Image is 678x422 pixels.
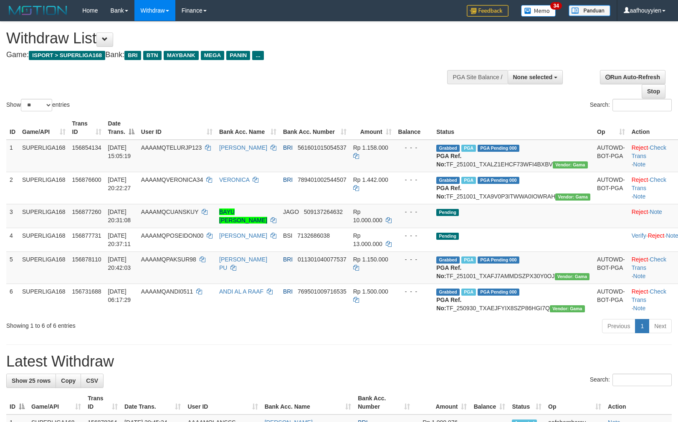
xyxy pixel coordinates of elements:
div: PGA Site Balance / [447,70,507,84]
span: [DATE] 20:42:03 [108,256,131,271]
a: [PERSON_NAME] [219,144,267,151]
a: Note [633,305,646,311]
select: Showentries [21,99,52,111]
span: Copy 789401002544507 to clipboard [298,176,347,183]
label: Search: [590,99,672,111]
img: Button%20Memo.svg [521,5,556,17]
a: Copy [56,374,81,388]
th: Game/API: activate to sort column ascending [28,391,84,414]
span: 156854134 [72,144,101,151]
th: Balance [395,116,433,140]
span: BRI [124,51,141,60]
th: ID [6,116,19,140]
a: Note [650,208,662,215]
span: PANIN [226,51,250,60]
span: PGA Pending [478,145,519,152]
span: Rp 1.500.000 [353,288,388,295]
img: panduan.png [569,5,610,16]
span: 156878110 [72,256,101,263]
span: AAAAMQPOSEIDON00 [141,232,203,239]
span: Rp 1.150.000 [353,256,388,263]
span: PGA Pending [478,177,519,184]
span: 34 [550,2,562,10]
a: Show 25 rows [6,374,56,388]
span: Copy 561601015054537 to clipboard [298,144,347,151]
span: 156876600 [72,176,101,183]
span: Vendor URL: https://trx31.1velocity.biz [553,161,588,168]
td: 2 [6,172,19,204]
span: [DATE] 15:05:19 [108,144,131,159]
span: [DATE] 20:31:08 [108,208,131,224]
td: AUTOWD-BOT-PGA [594,251,628,284]
a: Verify [632,232,646,239]
a: Note [633,273,646,279]
a: Previous [602,319,635,333]
h4: Game: Bank: [6,51,444,59]
td: AUTOWD-BOT-PGA [594,172,628,204]
th: User ID: activate to sort column ascending [184,391,261,414]
span: BRI [283,256,293,263]
span: Grabbed [436,289,460,296]
span: BRI [283,288,293,295]
span: Grabbed [436,256,460,264]
span: ... [252,51,263,60]
td: TF_251001_TXAFJ7AMMDSZPX30Y0OJ [433,251,594,284]
a: Reject [632,176,648,183]
a: Check Trans [632,288,666,303]
a: Next [649,319,672,333]
a: Run Auto-Refresh [600,70,665,84]
label: Show entries [6,99,70,111]
a: [PERSON_NAME] PU [219,256,267,271]
span: Vendor URL: https://trx31.1velocity.biz [555,193,590,201]
th: Status: activate to sort column ascending [508,391,545,414]
h1: Latest Withdraw [6,353,672,370]
span: AAAAMQCUANSKUY [141,208,198,215]
span: JAGO [283,208,299,215]
th: Status [433,116,594,140]
img: Feedback.jpg [467,5,508,17]
span: 156877260 [72,208,101,215]
span: AAAAMQPAKSUR98 [141,256,196,263]
span: [DATE] 06:17:29 [108,288,131,303]
th: Date Trans.: activate to sort column ascending [121,391,184,414]
th: Game/API: activate to sort column ascending [19,116,69,140]
span: BRI [283,144,293,151]
a: 1 [635,319,649,333]
span: Marked by aafsengchandara [461,177,476,184]
a: Reject [632,144,648,151]
a: Check Trans [632,176,666,191]
td: TF_251001_TXALZ1EHCF73WFI4BXBV [433,140,594,172]
a: Reject [648,232,665,239]
th: Op: activate to sort column ascending [594,116,628,140]
span: Marked by aafsengchandara [461,145,476,152]
td: AUTOWD-BOT-PGA [594,140,628,172]
th: User ID: activate to sort column ascending [138,116,216,140]
a: VERONICA [219,176,249,183]
td: 6 [6,284,19,316]
b: PGA Ref. No: [436,296,461,311]
span: Copy 7132686038 to clipboard [297,232,330,239]
th: Op: activate to sort column ascending [545,391,605,414]
span: Pending [436,209,459,216]
td: 3 [6,204,19,228]
span: CSV [86,377,98,384]
a: Note [633,161,646,168]
span: AAAAMQTELURJP123 [141,144,202,151]
div: - - - [398,176,430,184]
span: Rp 1.158.000 [353,144,388,151]
td: SUPERLIGA168 [19,140,69,172]
td: 4 [6,228,19,251]
a: [PERSON_NAME] [219,232,267,239]
span: Copy 509137264632 to clipboard [304,208,343,215]
span: Marked by aafromsomean [461,289,476,296]
td: SUPERLIGA168 [19,228,69,251]
b: PGA Ref. No: [436,185,461,200]
a: BAYU [PERSON_NAME] [219,208,267,224]
span: Copy 011301040077537 to clipboard [298,256,347,263]
td: SUPERLIGA168 [19,251,69,284]
th: Balance: activate to sort column ascending [470,391,508,414]
span: Rp 10.000.000 [353,208,382,224]
div: - - - [398,231,430,240]
span: AAAAMQANDI0511 [141,288,193,295]
th: Bank Acc. Name: activate to sort column ascending [216,116,280,140]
